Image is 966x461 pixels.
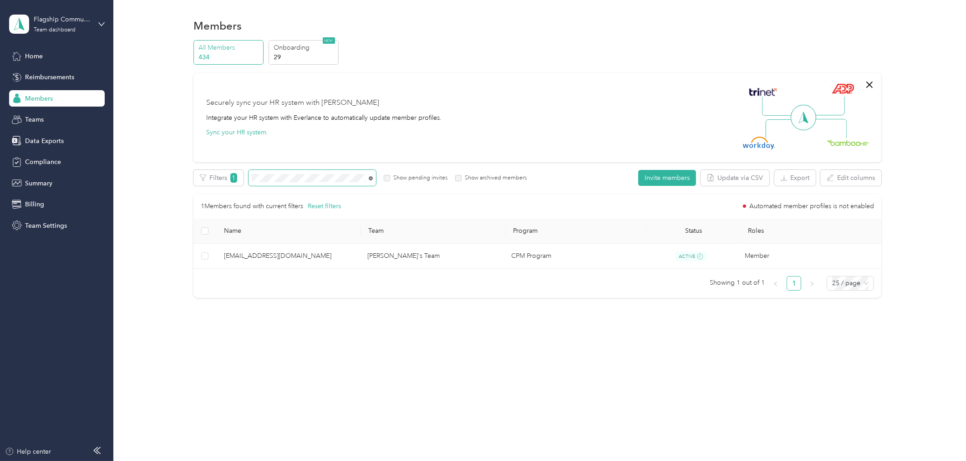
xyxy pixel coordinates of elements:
button: Sync your HR system [206,128,266,137]
img: Line Left Down [765,119,797,138]
p: 434 [199,52,261,62]
span: ACTIVE [676,251,707,261]
img: Line Left Up [762,97,794,116]
img: ADP [832,83,854,94]
button: Edit columns [820,170,881,186]
a: 1 [787,277,801,290]
p: 29 [274,52,336,62]
div: Page Size [827,276,874,291]
li: Next Page [805,276,819,291]
iframe: Everlance-gr Chat Button Frame [915,410,966,461]
td: ebonypowell12@gmail.com [217,244,361,269]
li: Previous Page [768,276,783,291]
button: Export [774,170,816,186]
span: Name [224,227,354,235]
td: Member [737,244,881,269]
span: Billing [25,200,44,209]
label: Show pending invites [390,174,447,182]
span: Reimbursements [25,72,74,82]
button: left [768,276,783,291]
span: left [773,281,778,287]
span: 1 [230,173,237,183]
span: 25 / page [832,277,869,290]
td: Jerri's Team [360,244,504,269]
span: Teams [25,115,44,124]
button: Reset filters [308,201,341,211]
th: Team [361,219,506,244]
div: Securely sync your HR system with [PERSON_NAME] [206,97,379,108]
th: Status [647,219,741,244]
span: Data Exports [25,136,64,146]
th: Name [217,219,361,244]
span: right [809,281,815,287]
td: CPM Program [504,244,644,269]
span: Summary [25,179,52,188]
button: Invite members [638,170,696,186]
span: Automated member profiles is not enabled [749,203,874,210]
button: Filters1 [193,170,244,186]
span: Home [25,51,43,61]
th: Roles [741,219,885,244]
img: Trinet [747,86,779,98]
span: [EMAIL_ADDRESS][DOMAIN_NAME] [224,251,353,261]
button: Update via CSV [701,170,769,186]
button: Help center [5,447,51,456]
span: Showing 1 out of 1 [710,276,765,290]
img: Workday [743,137,775,149]
label: Show archived members [462,174,527,182]
img: BambooHR [827,139,869,146]
div: Flagship Communities [34,15,91,24]
div: Integrate your HR system with Everlance to automatically update member profiles. [206,113,442,123]
li: 1 [787,276,801,291]
h1: Members [193,21,242,31]
div: Team dashboard [34,27,76,33]
img: Line Right Down [815,119,847,138]
span: NEW [323,37,335,44]
img: Line Right Up [813,97,845,116]
p: Onboarding [274,43,336,52]
button: right [805,276,819,291]
span: Team Settings [25,221,67,230]
p: 1 Members found with current filters [201,201,303,211]
th: Program [506,219,647,244]
span: Members [25,94,53,103]
p: All Members [199,43,261,52]
span: Compliance [25,157,61,167]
